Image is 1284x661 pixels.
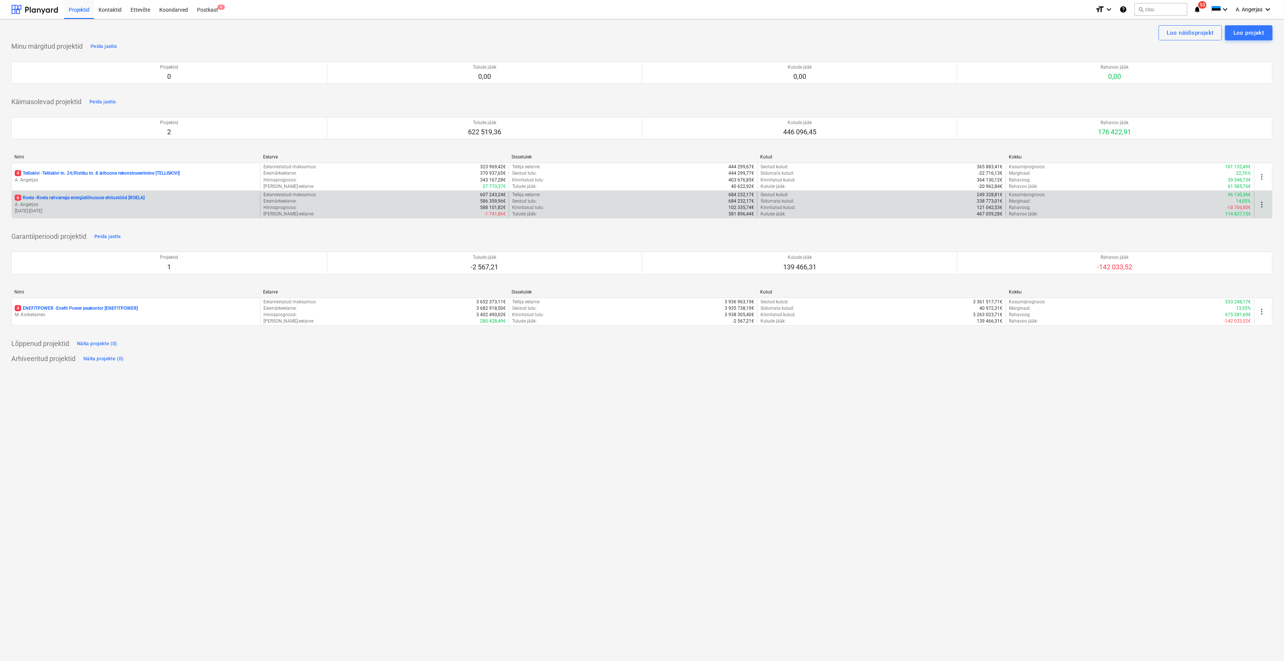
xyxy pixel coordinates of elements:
[94,232,121,241] div: Peida jaotis
[480,164,506,170] p: 323 969,42€
[263,211,314,217] p: [PERSON_NAME]-eelarve :
[1009,312,1031,318] p: Rahavoog :
[1009,164,1046,170] p: Kasumiprognoos :
[512,192,540,198] p: Tellija eelarve :
[512,183,537,190] p: Tulude jääk :
[160,64,179,71] p: Projektid
[1009,318,1038,324] p: Rahavoo jääk :
[728,177,754,183] p: 403 676,85€
[1193,5,1201,14] i: notifications
[1101,64,1129,71] p: Rahavoo jääk
[973,299,1003,305] p: 3 361 517,71€
[1135,3,1187,16] button: Otsi
[160,263,179,272] p: 1
[263,177,297,183] p: Hinnaprognoos :
[1009,177,1031,183] p: Rahavoog :
[15,305,21,311] span: 4
[1233,28,1264,38] div: Loo projekt
[1221,5,1230,14] i: keyboard_arrow_down
[512,299,540,305] p: Tellija eelarve :
[1228,177,1251,183] p: 39 546,73€
[728,170,754,177] p: 444 299,77€
[1228,183,1251,190] p: 61 585,76€
[1258,200,1267,209] span: more_vert
[783,254,816,261] p: Kulude jääk
[1198,1,1207,9] span: 53
[1258,307,1267,316] span: more_vert
[1228,192,1251,198] p: 96 130,36€
[783,263,816,272] p: 139 466,31
[1098,254,1133,261] p: Rahavoo jääk
[1236,305,1251,312] p: 13,55%
[1009,299,1046,305] p: Kasumiprognoos :
[11,232,86,241] p: Garantiiperioodi projektid
[263,192,317,198] p: Eelarvestatud maksumus :
[977,318,1003,324] p: 139 466,31€
[731,183,754,190] p: 40 622,92€
[512,198,537,204] p: Seotud tulu :
[761,312,796,318] p: Kinnitatud kulud :
[512,170,537,177] p: Seotud tulu :
[1009,183,1038,190] p: Rahavoo jääk :
[1236,170,1251,177] p: 22,76%
[15,170,257,183] div: 4Telliskivi -Telliskivi tn. 24/Ristiku tn. 8 ärihoone rekonstrueerimine [TELLISKIVI]A. Angerjas
[980,305,1003,312] p: 40 972,31€
[761,318,786,324] p: Kulude jääk :
[1227,204,1251,211] p: -18 706,80€
[728,192,754,198] p: 684 232,17€
[1009,154,1252,160] div: Kokku
[471,254,499,261] p: Tulude jääk
[761,192,788,198] p: Seotud kulud :
[476,305,506,312] p: 3 682 918,50€
[263,164,317,170] p: Eelarvestatud maksumus :
[480,170,506,177] p: 370 937,65€
[512,177,544,183] p: Kinnitatud tulu :
[15,208,257,214] p: [DATE] - [DATE]
[512,312,544,318] p: Kinnitatud tulu :
[973,312,1003,318] p: 3 263 023,71€
[468,128,501,137] p: 622 519,36
[512,154,754,160] div: Sissetulek
[1225,211,1251,217] p: 114 837,15€
[14,154,257,160] div: Nimi
[1009,289,1252,295] div: Kokku
[1095,5,1104,14] i: format_size
[788,72,812,81] p: 0,00
[761,170,794,177] p: Sidumata kulud :
[977,204,1003,211] p: 121 042,53€
[760,154,1003,160] div: Kulud
[11,339,69,348] p: Lõppenud projektid
[728,198,754,204] p: 684 232,17€
[979,183,1003,190] p: -20 962,84€
[1167,28,1214,38] div: Loo näidisprojekt
[977,198,1003,204] p: 338 773,01€
[15,177,257,183] p: A. Angerjas
[1236,198,1251,204] p: 14,05%
[1258,172,1267,181] span: more_vert
[88,96,118,108] button: Peida jaotis
[480,177,506,183] p: 343 167,28€
[977,211,1003,217] p: 467 059,28€
[476,312,506,318] p: 3 402 490,02€
[725,312,754,318] p: 3 938 305,40€
[761,198,794,204] p: Sidumata kulud :
[263,204,297,211] p: Hinnaprognoos :
[1138,6,1144,12] span: search
[480,198,506,204] p: 586 359,96€
[92,231,123,243] button: Peida jaotis
[977,164,1003,170] p: 365 883,41€
[11,354,75,363] p: Arhiveeritud projektid
[473,72,496,81] p: 0,00
[1009,198,1031,204] p: Marginaal :
[15,195,145,201] p: Roela - Roela rahvamaja energiatõhususe ehitustööd [ROELA]
[1264,5,1273,14] i: keyboard_arrow_down
[471,263,499,272] p: -2 567,21
[480,318,506,324] p: 280 428,49€
[480,192,506,198] p: 607 243,24€
[263,305,297,312] p: Eesmärkeelarve :
[14,289,257,295] div: Nimi
[1009,192,1046,198] p: Kasumiprognoos :
[263,312,297,318] p: Hinnaprognoos :
[15,195,21,201] span: 6
[11,97,82,106] p: Käimasolevad projektid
